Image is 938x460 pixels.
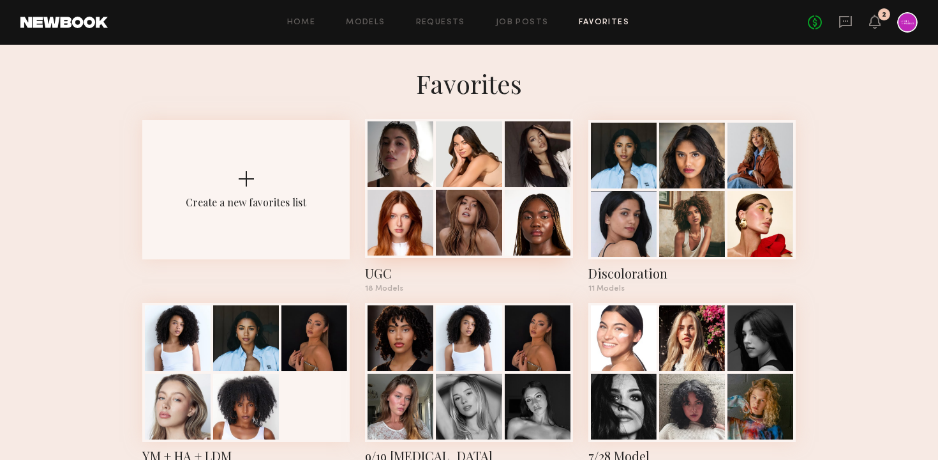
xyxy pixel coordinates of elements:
[588,264,796,282] div: Discoloration
[142,120,350,303] button: Create a new favorites list
[346,19,385,27] a: Models
[186,195,306,209] div: Create a new favorites list
[365,285,572,293] div: 18 Models
[579,19,629,27] a: Favorites
[588,285,796,293] div: 11 Models
[496,19,549,27] a: Job Posts
[416,19,465,27] a: Requests
[365,120,572,293] a: UGC18 Models
[365,264,572,282] div: UGC
[882,11,886,19] div: 2
[588,120,796,293] a: Discoloration11 Models
[287,19,316,27] a: Home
